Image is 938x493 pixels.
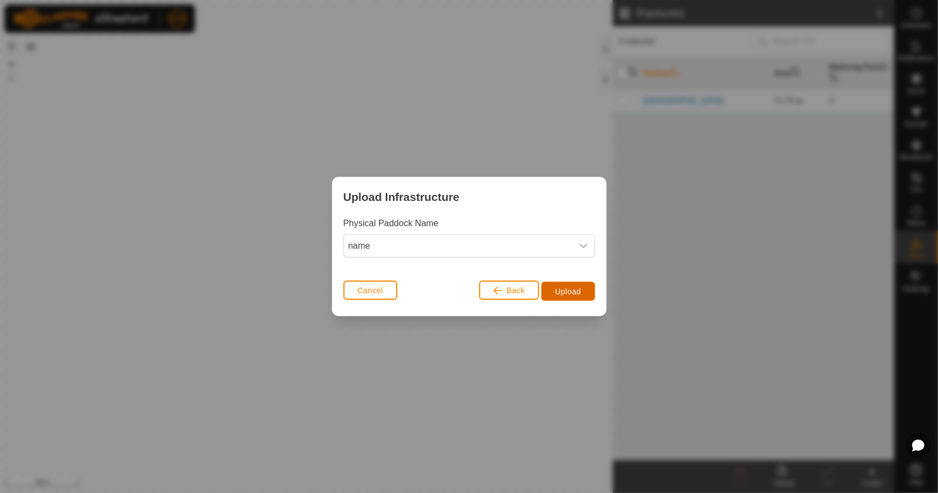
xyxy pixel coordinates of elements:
[573,235,595,257] div: dropdown trigger
[507,286,525,295] span: Back
[343,188,459,205] span: Upload Infrastructure
[358,286,384,295] span: Cancel
[479,281,539,300] button: Back
[541,282,595,301] button: Upload
[344,235,573,257] span: name
[343,217,439,230] label: Physical Paddock Name
[343,281,398,300] button: Cancel
[555,287,581,296] span: Upload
